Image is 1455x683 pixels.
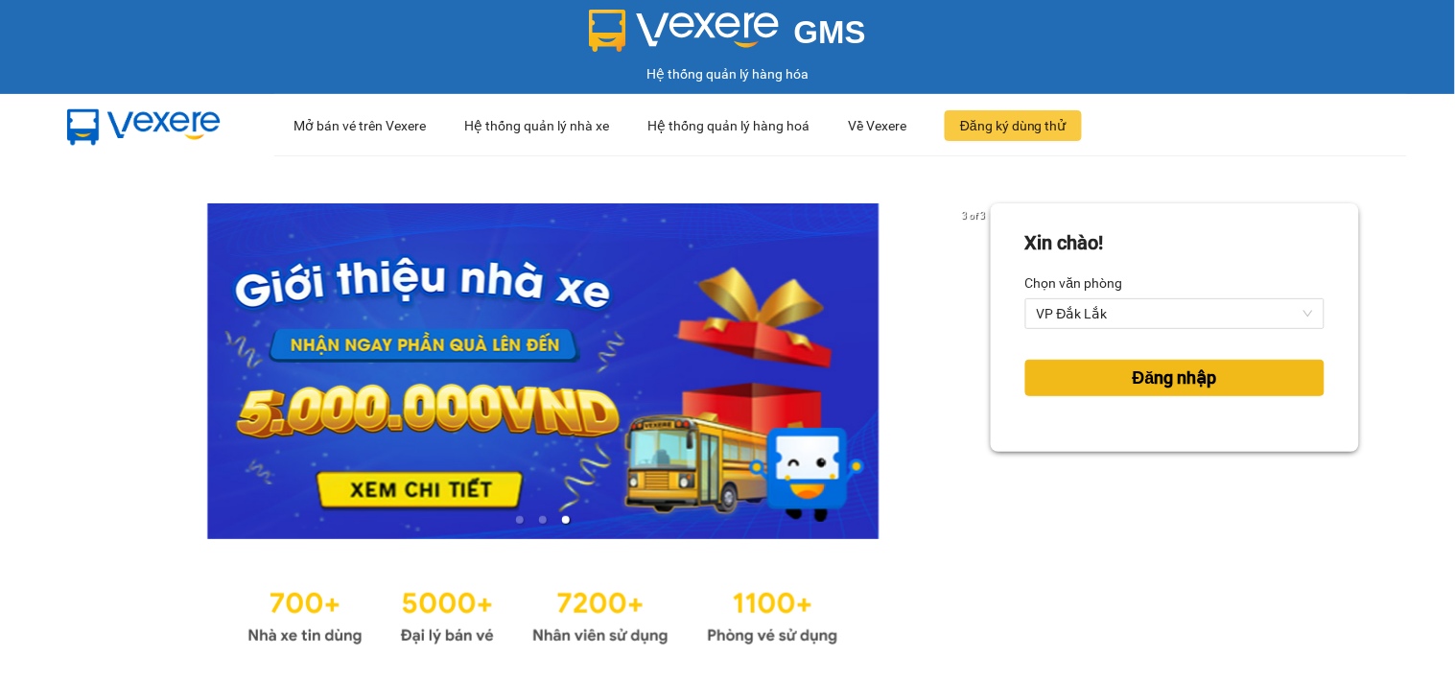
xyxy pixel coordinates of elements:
[96,203,123,539] button: previous slide / item
[1025,360,1325,396] button: Đăng nhập
[1025,268,1123,298] label: Chọn văn phòng
[960,115,1067,136] span: Đăng ký dùng thử
[1037,299,1313,328] span: VP Đắk Lắk
[516,516,524,524] li: slide item 1
[957,203,991,228] p: 3 of 3
[589,10,779,52] img: logo 2
[589,29,866,44] a: GMS
[1133,365,1217,391] span: Đăng nhập
[964,203,991,539] button: next slide / item
[1025,228,1104,258] div: Xin chào!
[794,14,866,50] span: GMS
[464,95,609,156] div: Hệ thống quản lý nhà xe
[48,94,240,157] img: mbUUG5Q.png
[945,110,1082,141] button: Đăng ký dùng thử
[562,516,570,524] li: slide item 3
[247,577,838,650] img: Statistics.png
[5,63,1450,84] div: Hệ thống quản lý hàng hóa
[647,95,810,156] div: Hệ thống quản lý hàng hoá
[848,95,906,156] div: Về Vexere
[539,516,547,524] li: slide item 2
[293,95,426,156] div: Mở bán vé trên Vexere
